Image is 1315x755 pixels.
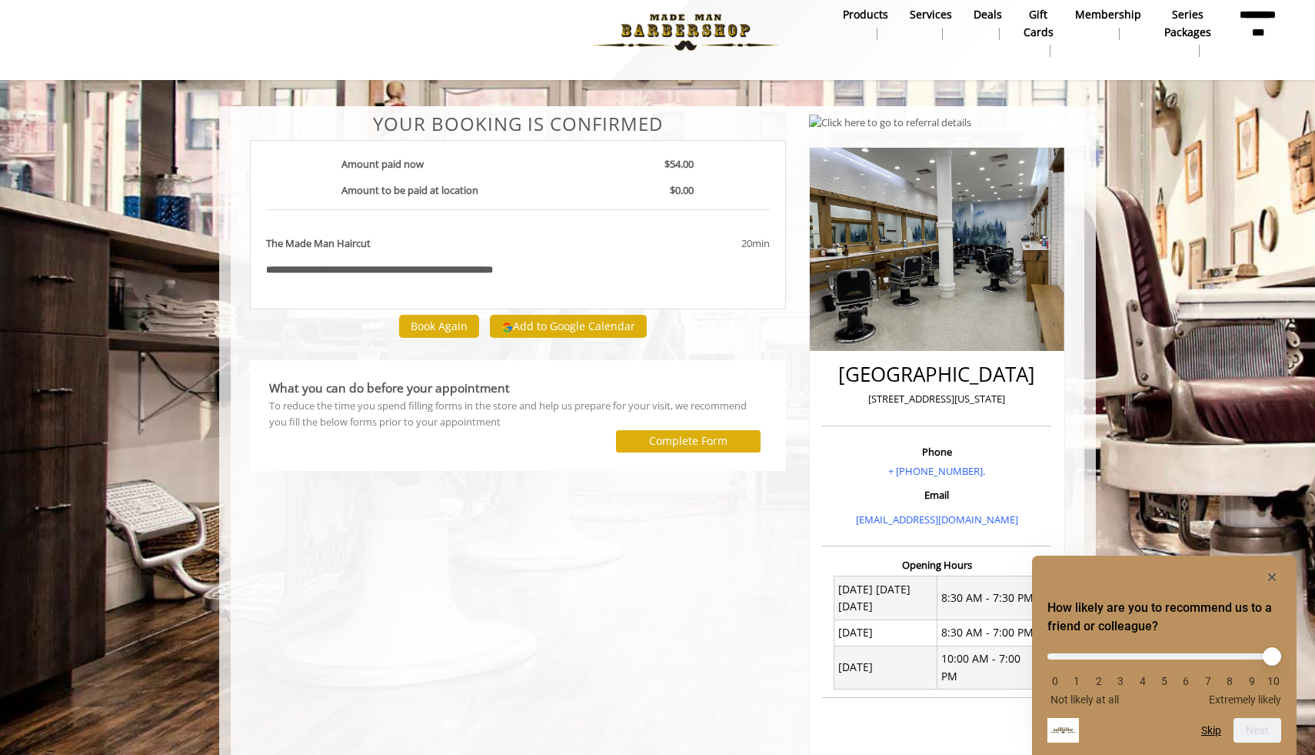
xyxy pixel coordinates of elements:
[1047,599,1281,636] h2: How likely are you to recommend us to a friend or colleague? Select an option from 0 to 10, with ...
[1266,675,1281,687] li: 10
[616,430,761,453] button: Complete Form
[1152,4,1223,61] a: Series packagesSeries packages
[670,183,694,197] b: $0.00
[1178,675,1193,687] li: 6
[937,620,1040,646] td: 8:30 AM - 7:00 PM
[1024,6,1054,41] b: gift cards
[826,446,1047,457] h3: Phone
[856,513,1018,526] a: [EMAIL_ADDRESS][DOMAIN_NAME]
[490,315,647,338] button: Add to Google Calendar
[809,115,971,131] img: Click here to go to referral details
[1069,675,1084,687] li: 1
[399,315,479,337] button: Book Again
[826,363,1047,386] h2: [GEOGRAPHIC_DATA]
[269,398,767,430] div: To reduce the time you spend filling forms in the store and help us prepare for your visit, we re...
[910,6,952,23] b: Services
[1013,4,1064,61] a: Gift cardsgift cards
[1263,568,1281,586] button: Hide survey
[888,464,985,478] a: + [PHONE_NUMBER].
[832,4,899,44] a: Productsproducts
[664,157,694,171] b: $54.00
[826,391,1047,407] p: [STREET_ADDRESS][US_STATE]
[617,236,769,252] div: 20min
[1233,718,1281,743] button: Next question
[1157,675,1172,687] li: 5
[963,4,1013,44] a: DealsDeals
[843,6,888,23] b: products
[937,646,1040,689] td: 10:00 AM - 7:00 PM
[1075,6,1141,23] b: Membership
[826,489,1047,500] h3: Email
[269,379,510,396] b: What you can do before your appointment
[822,560,1051,570] h3: Opening Hours
[834,576,937,620] td: [DATE] [DATE] [DATE]
[834,646,937,689] td: [DATE]
[341,183,478,197] b: Amount to be paid at location
[899,4,963,44] a: ServicesServices
[1163,6,1213,41] b: Series packages
[1047,642,1281,706] div: How likely are you to recommend us to a friend or colleague? Select an option from 0 to 10, with ...
[649,435,727,447] label: Complete Form
[1113,675,1128,687] li: 3
[1047,568,1281,743] div: How likely are you to recommend us to a friend or colleague? Select an option from 0 to 10, with ...
[1091,675,1107,687] li: 2
[1201,724,1221,737] button: Skip
[1047,675,1063,687] li: 0
[1200,675,1216,687] li: 7
[1222,675,1237,687] li: 8
[341,157,424,171] b: Amount paid now
[1135,675,1150,687] li: 4
[937,576,1040,620] td: 8:30 AM - 7:30 PM
[1209,693,1281,706] span: Extremely likely
[974,6,1002,23] b: Deals
[266,236,371,252] b: The Made Man Haircut
[1050,693,1119,706] span: Not likely at all
[1064,4,1152,44] a: MembershipMembership
[250,114,786,134] center: Your Booking is confirmed
[834,620,937,646] td: [DATE]
[1244,675,1260,687] li: 9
